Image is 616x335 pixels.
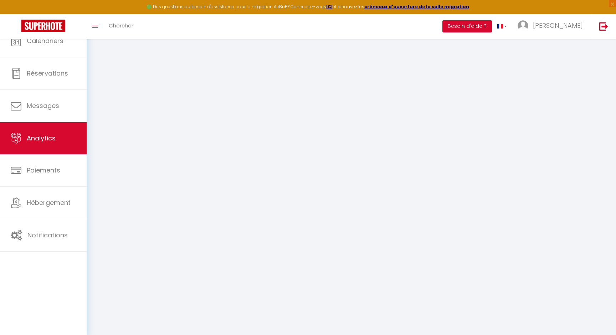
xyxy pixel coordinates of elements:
img: ... [518,20,528,31]
span: Hébergement [27,198,71,207]
img: Super Booking [21,20,65,32]
span: Notifications [27,231,68,239]
button: Besoin d'aide ? [442,20,492,32]
span: Messages [27,101,59,110]
span: [PERSON_NAME] [533,21,583,30]
span: Calendriers [27,36,63,45]
button: Ouvrir le widget de chat LiveChat [6,3,27,24]
img: logout [599,22,608,31]
span: Chercher [109,22,133,29]
span: Paiements [27,166,60,175]
a: Chercher [103,14,139,39]
span: Réservations [27,69,68,78]
span: Analytics [27,134,56,143]
a: ... [PERSON_NAME] [512,14,592,39]
a: créneaux d'ouverture de la salle migration [364,4,469,10]
a: ICI [326,4,333,10]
